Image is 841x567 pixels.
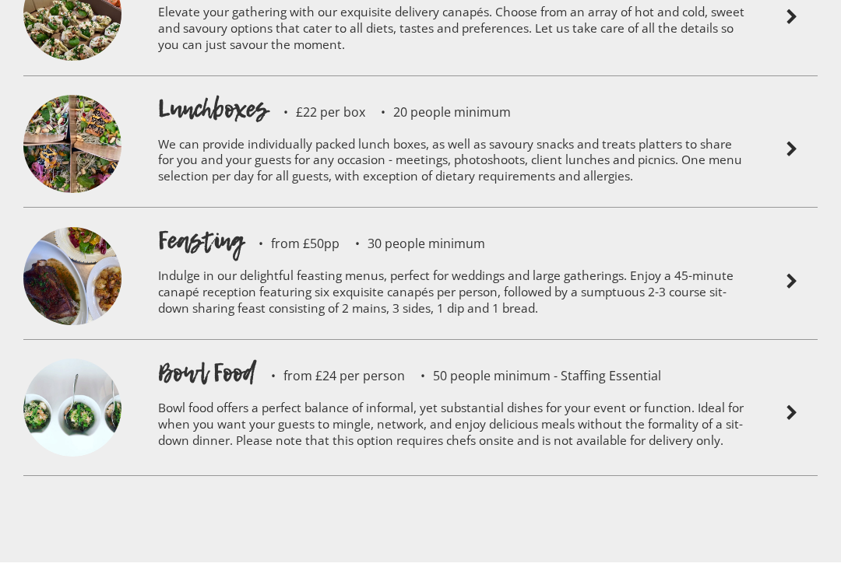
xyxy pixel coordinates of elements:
h1: Lunchboxes [158,92,268,126]
p: Indulge in our delightful feasting menus, perfect for weddings and large gatherings. Enjoy a 45-m... [158,257,750,331]
p: We can provide individually packed lunch boxes, as well as savoury snacks and treats platters to ... [158,126,750,200]
p: 30 people minimum [340,237,485,250]
p: 50 people minimum - Staffing Essential [405,369,661,382]
p: £22 per box [268,106,365,118]
p: from £24 per person [255,369,405,382]
h1: Feasting [158,223,243,257]
p: 20 people minimum [365,106,511,118]
p: Bowl food offers a perfect balance of informal, yet substantial dishes for your event or function... [158,390,750,464]
h1: Bowl Food [158,355,255,390]
p: from £50pp [243,237,340,250]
